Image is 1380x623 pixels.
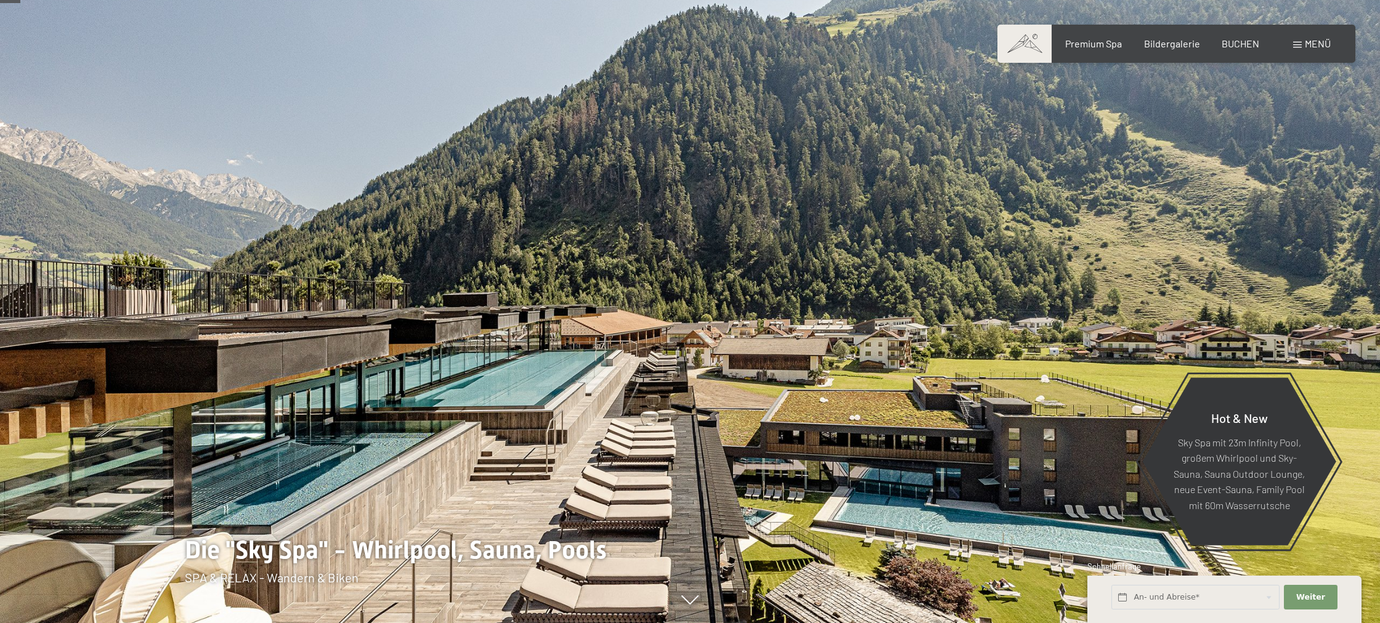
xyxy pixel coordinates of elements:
p: Sky Spa mit 23m Infinity Pool, großem Whirlpool und Sky-Sauna, Sauna Outdoor Lounge, neue Event-S... [1172,434,1306,513]
span: Schnellanfrage [1087,561,1141,571]
span: Weiter [1296,592,1325,603]
a: Premium Spa [1065,38,1122,49]
a: BUCHEN [1222,38,1259,49]
span: Menü [1305,38,1331,49]
a: Bildergalerie [1144,38,1200,49]
a: Hot & New Sky Spa mit 23m Infinity Pool, großem Whirlpool und Sky-Sauna, Sauna Outdoor Lounge, ne... [1142,377,1337,546]
span: Hot & New [1211,410,1268,425]
button: Weiter [1284,585,1337,610]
